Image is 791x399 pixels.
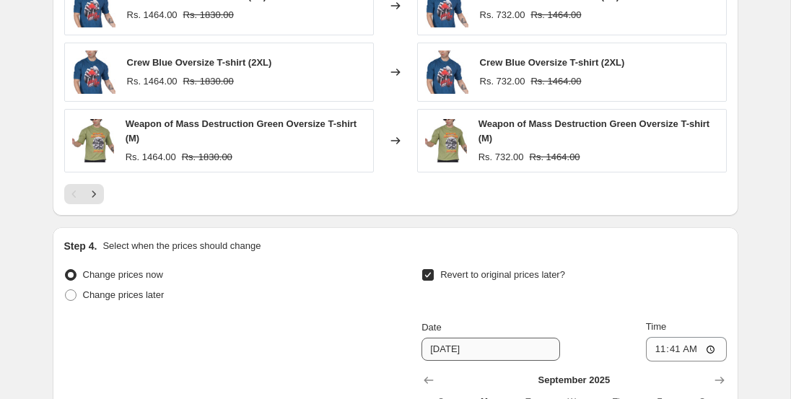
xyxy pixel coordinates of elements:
p: Select when the prices should change [102,239,261,253]
span: Weapon of Mass Destruction Green Oversize T-shirt (M) [478,118,710,144]
img: DSC07427copy_80x.jpg [72,51,115,94]
span: Time [646,321,666,332]
div: Rs. 1464.00 [127,74,178,89]
div: Rs. 1464.00 [126,150,176,165]
input: 12:00 [646,337,727,361]
strike: Rs. 1464.00 [530,150,580,165]
span: Date [421,322,441,333]
strike: Rs. 1830.00 [182,150,232,165]
span: Weapon of Mass Destruction Green Oversize T-shirt (M) [126,118,357,144]
button: Next [84,184,104,204]
button: Show next month, October 2025 [709,370,730,390]
img: DSC07451copy_80x.jpg [425,119,467,162]
h2: Step 4. [64,239,97,253]
span: Change prices now [83,269,163,280]
strike: Rs. 1464.00 [530,74,581,89]
span: Crew Blue Oversize T-shirt (2XL) [480,57,625,68]
span: Revert to original prices later? [440,269,565,280]
strike: Rs. 1464.00 [530,8,581,22]
div: Rs. 1464.00 [127,8,178,22]
strike: Rs. 1830.00 [183,8,234,22]
nav: Pagination [64,184,104,204]
img: DSC07427copy_80x.jpg [425,51,468,94]
div: Rs. 732.00 [480,74,525,89]
div: Rs. 732.00 [480,8,525,22]
span: Crew Blue Oversize T-shirt (2XL) [127,57,272,68]
img: DSC07451copy_80x.jpg [72,119,114,162]
span: Change prices later [83,289,165,300]
div: Rs. 732.00 [478,150,524,165]
strike: Rs. 1830.00 [183,74,234,89]
button: Show previous month, August 2025 [419,370,439,390]
input: 9/22/2025 [421,338,560,361]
